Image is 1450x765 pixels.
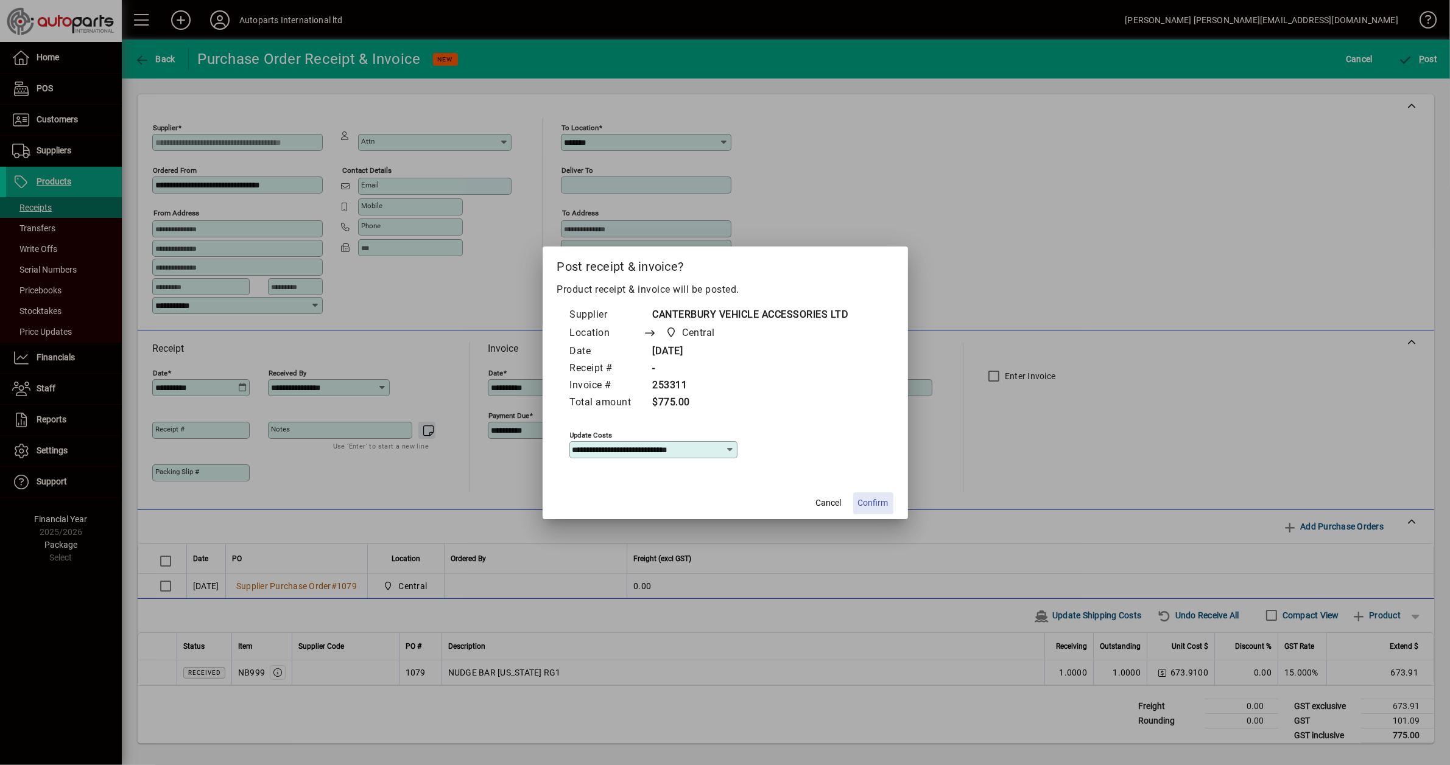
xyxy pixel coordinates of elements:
[569,324,644,343] td: Location
[569,343,644,360] td: Date
[853,492,893,514] button: Confirm
[683,326,716,340] span: Central
[644,307,849,324] td: CANTERBURY VEHICLE ACCESSORIES LTD
[644,360,849,377] td: -
[569,307,644,324] td: Supplier
[644,377,849,394] td: 253311
[644,343,849,360] td: [DATE]
[809,492,848,514] button: Cancel
[663,324,720,341] span: Central
[543,246,908,282] h2: Post receipt & invoice?
[569,377,644,394] td: Invoice #
[557,282,893,297] p: Product receipt & invoice will be posted.
[644,394,849,411] td: $775.00
[570,430,613,439] mat-label: Update costs
[816,497,842,509] span: Cancel
[858,497,889,509] span: Confirm
[569,360,644,377] td: Receipt #
[569,394,644,411] td: Total amount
